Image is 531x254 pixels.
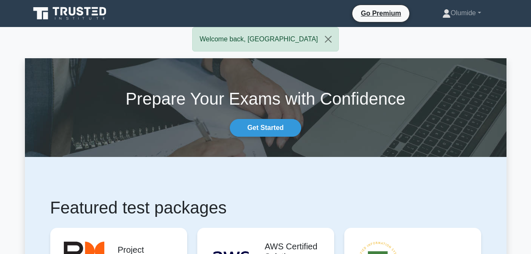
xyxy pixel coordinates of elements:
h1: Featured test packages [50,197,481,218]
button: Close [318,27,338,51]
a: Olumide [422,5,501,22]
a: Go Premium [356,8,406,19]
div: Welcome back, [GEOGRAPHIC_DATA] [192,27,338,51]
h1: Prepare Your Exams with Confidence [25,89,506,109]
a: Get Started [230,119,301,137]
